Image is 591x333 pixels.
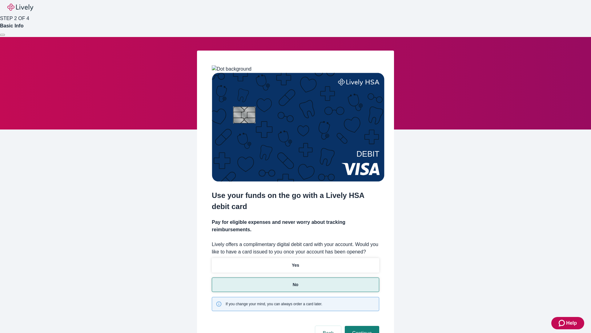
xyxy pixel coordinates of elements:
span: Help [566,319,577,327]
p: No [293,282,299,288]
button: No [212,277,379,292]
button: Yes [212,258,379,273]
h4: Pay for eligible expenses and never worry about tracking reimbursements. [212,219,379,233]
img: Debit card [212,73,384,182]
p: Yes [292,262,299,269]
span: If you change your mind, you can always order a card later. [226,301,322,307]
svg: Zendesk support icon [559,319,566,327]
h2: Use your funds on the go with a Lively HSA debit card [212,190,379,212]
button: Zendesk support iconHelp [551,317,584,329]
img: Lively [7,4,33,11]
img: Dot background [212,65,251,73]
label: Lively offers a complimentary digital debit card with your account. Would you like to have a card... [212,241,379,256]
